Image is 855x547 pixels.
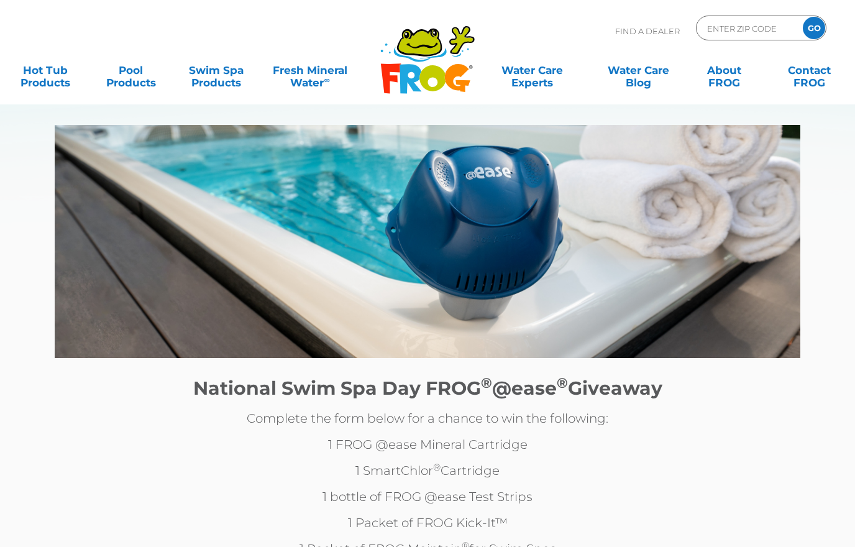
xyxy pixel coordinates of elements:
[55,461,800,480] p: 1 SmartChlor Cartridge
[433,461,441,473] sup: ®
[183,58,250,83] a: Swim SpaProducts
[324,75,329,85] sup: ∞
[55,434,800,454] p: 1 FROG @ease Mineral Cartridge
[776,58,843,83] a: ContactFROG
[691,58,757,83] a: AboutFROG
[55,125,800,358] img: FROG @rase for Swim Spas Giveaway
[615,16,680,47] p: Find A Dealer
[481,374,492,392] sup: ®
[268,58,352,83] a: Fresh MineralWater∞
[557,374,568,392] sup: ®
[12,58,79,83] a: Hot TubProducts
[55,513,800,533] p: 1 Packet of FROG Kick-It™
[706,19,790,37] input: Zip Code Form
[478,58,587,83] a: Water CareExperts
[803,17,825,39] input: GO
[55,487,800,507] p: 1 bottle of FROG @ease Test Strips
[605,58,672,83] a: Water CareBlog
[55,408,800,428] p: Complete the form below for a chance to win the following:
[98,58,164,83] a: PoolProducts
[193,377,662,400] strong: National Swim Spa Day FROG @ease Giveaway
